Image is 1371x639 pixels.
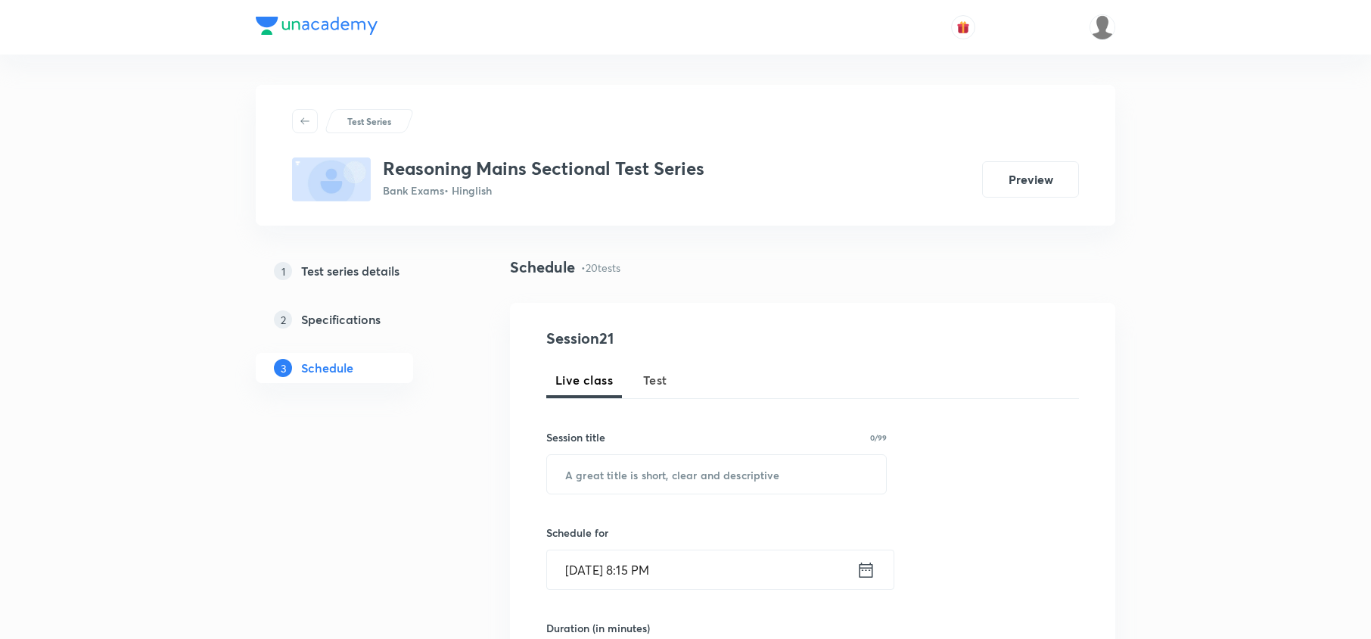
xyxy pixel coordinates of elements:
[256,304,462,335] a: 2Specifications
[870,434,887,441] p: 0/99
[951,15,975,39] button: avatar
[546,429,605,445] h6: Session title
[982,161,1079,198] button: Preview
[547,455,886,494] input: A great title is short, clear and descriptive
[383,157,704,179] h3: Reasoning Mains Sectional Test Series
[256,256,462,286] a: 1Test series details
[256,17,378,35] img: Company Logo
[956,20,970,34] img: avatar
[347,114,391,128] p: Test Series
[581,260,620,276] p: • 20 tests
[555,371,613,389] span: Live class
[274,310,292,329] p: 2
[546,525,887,541] h6: Schedule for
[301,310,381,329] h5: Specifications
[301,262,399,280] h5: Test series details
[292,157,371,201] img: fallback-thumbnail.png
[643,371,667,389] span: Test
[1090,14,1115,40] img: Kriti
[383,182,704,198] p: Bank Exams • Hinglish
[546,327,822,350] h4: Session 21
[546,620,650,636] h6: Duration (in minutes)
[274,359,292,377] p: 3
[510,256,575,279] h4: Schedule
[301,359,353,377] h5: Schedule
[274,262,292,280] p: 1
[256,17,378,39] a: Company Logo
